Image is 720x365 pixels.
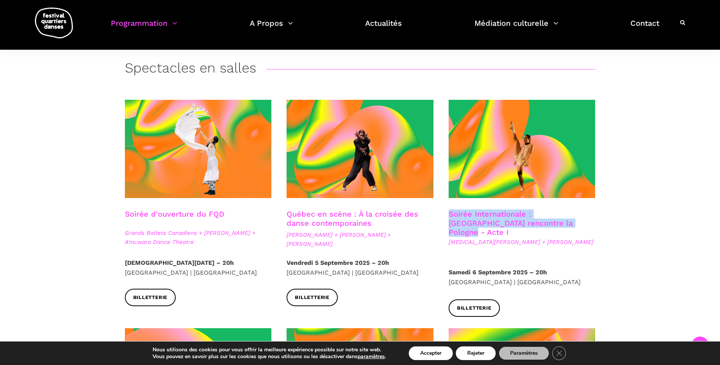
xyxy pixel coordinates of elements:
[295,294,329,302] span: Billetterie
[449,209,573,237] a: Soirée Internationale : [GEOGRAPHIC_DATA] rencontre la Pologne - Acte I
[125,60,256,79] h3: Spectacles en salles
[457,304,492,312] span: Billetterie
[409,346,453,360] button: Accepter
[552,346,566,360] button: Close GDPR Cookie Banner
[125,289,176,306] a: Billetterie
[456,346,496,360] button: Rejeter
[287,230,433,249] span: [PERSON_NAME] + [PERSON_NAME] + [PERSON_NAME]
[125,259,234,266] strong: [DEMOGRAPHIC_DATA][DATE] – 20h
[133,294,168,302] span: Billetterie
[365,17,402,39] a: Actualités
[287,259,389,266] strong: Vendredi 5 Septembre 2025 – 20h
[153,353,386,360] p: Vous pouvez en savoir plus sur les cookies que nous utilisons ou les désactiver dans .
[153,346,386,353] p: Nous utilisons des cookies pour vous offrir la meilleure expérience possible sur notre site web.
[125,258,272,277] p: [GEOGRAPHIC_DATA] | [GEOGRAPHIC_DATA]
[35,8,73,38] img: logo-fqd-med
[250,17,293,39] a: A Propos
[449,267,596,287] p: [GEOGRAPHIC_DATA] | [GEOGRAPHIC_DATA]
[111,17,177,39] a: Programmation
[125,209,224,219] a: Soirée d'ouverture du FQD
[449,238,596,247] span: [MEDICAL_DATA][PERSON_NAME] + [PERSON_NAME]
[499,346,549,360] button: Paramètres
[449,299,500,316] a: Billetterie
[449,269,547,276] strong: Samedi 6 Septembre 2025 – 20h
[287,289,338,306] a: Billetterie
[358,353,385,360] button: paramètres
[474,17,558,39] a: Médiation culturelle
[287,209,418,228] a: Québec en scène : À la croisée des danse contemporaines
[630,17,659,39] a: Contact
[125,228,272,247] span: Grands Ballets Canadiens + [PERSON_NAME] + A'no:wara Dance Theatre
[287,258,433,277] p: [GEOGRAPHIC_DATA] | [GEOGRAPHIC_DATA]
